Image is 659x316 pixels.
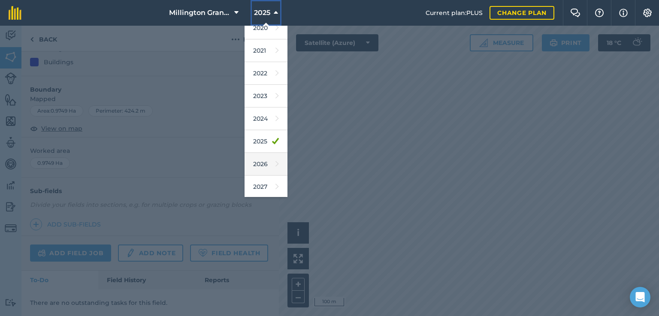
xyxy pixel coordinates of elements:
a: 2021 [245,39,287,62]
a: 2025 [245,130,287,153]
a: Change plan [490,6,554,20]
span: Current plan : PLUS [426,8,483,18]
div: Open Intercom Messenger [630,287,650,307]
a: 2022 [245,62,287,85]
span: Millington Grange [169,8,231,18]
a: 2020 [245,17,287,39]
span: 2025 [254,8,270,18]
a: 2026 [245,153,287,176]
a: 2024 [245,107,287,130]
img: A cog icon [642,9,653,17]
a: 2023 [245,85,287,107]
img: fieldmargin Logo [9,6,21,20]
img: svg+xml;base64,PHN2ZyB4bWxucz0iaHR0cDovL3d3dy53My5vcmcvMjAwMC9zdmciIHdpZHRoPSIxNyIgaGVpZ2h0PSIxNy... [619,8,628,18]
img: A question mark icon [594,9,605,17]
a: 2027 [245,176,287,198]
img: Two speech bubbles overlapping with the left bubble in the forefront [570,9,580,17]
